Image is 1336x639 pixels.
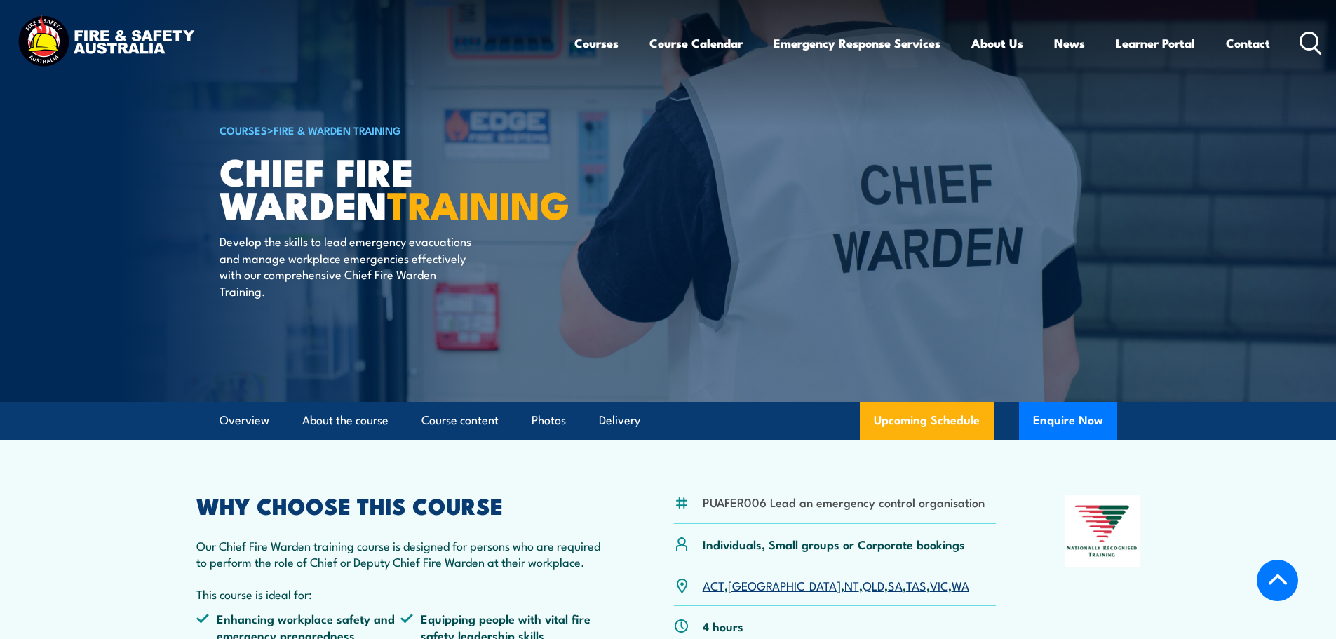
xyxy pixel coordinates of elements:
[220,121,566,138] h6: >
[220,122,267,137] a: COURSES
[220,233,475,299] p: Develop the skills to lead emergency evacuations and manage workplace emergencies effectively wit...
[860,402,994,440] a: Upcoming Schedule
[599,402,640,439] a: Delivery
[302,402,389,439] a: About the course
[888,577,903,593] a: SA
[649,25,743,62] a: Course Calendar
[863,577,884,593] a: QLD
[844,577,859,593] a: NT
[1054,25,1085,62] a: News
[220,402,269,439] a: Overview
[196,495,606,515] h2: WHY CHOOSE THIS COURSE
[220,154,566,220] h1: Chief Fire Warden
[196,586,606,602] p: This course is ideal for:
[387,174,569,232] strong: TRAINING
[703,494,985,510] li: PUAFER006 Lead an emergency control organisation
[774,25,940,62] a: Emergency Response Services
[703,577,969,593] p: , , , , , , ,
[274,122,401,137] a: Fire & Warden Training
[971,25,1023,62] a: About Us
[1065,495,1140,567] img: Nationally Recognised Training logo.
[574,25,619,62] a: Courses
[1226,25,1270,62] a: Contact
[532,402,566,439] a: Photos
[728,577,841,593] a: [GEOGRAPHIC_DATA]
[1116,25,1195,62] a: Learner Portal
[952,577,969,593] a: WA
[196,537,606,570] p: Our Chief Fire Warden training course is designed for persons who are required to perform the rol...
[703,536,965,552] p: Individuals, Small groups or Corporate bookings
[930,577,948,593] a: VIC
[703,618,743,634] p: 4 hours
[906,577,926,593] a: TAS
[1019,402,1117,440] button: Enquire Now
[703,577,724,593] a: ACT
[421,402,499,439] a: Course content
